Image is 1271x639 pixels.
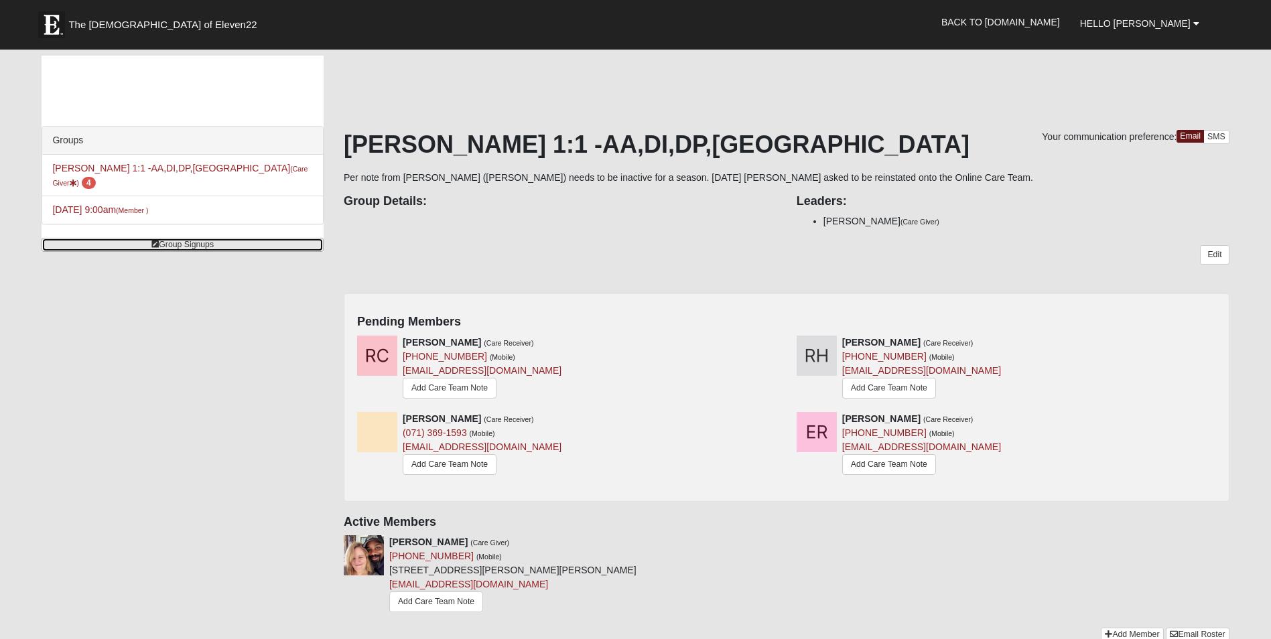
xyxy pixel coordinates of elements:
div: [STREET_ADDRESS][PERSON_NAME][PERSON_NAME] [389,535,637,618]
span: Your communication preference: [1042,131,1177,142]
a: [DATE] 9:00am(Member ) [52,204,148,215]
a: [EMAIL_ADDRESS][DOMAIN_NAME] [842,365,1001,376]
div: Per note from [PERSON_NAME] ([PERSON_NAME]) needs to be inactive for a season. [DATE] [PERSON_NAM... [344,130,1229,628]
strong: [PERSON_NAME] [842,413,921,424]
a: [EMAIL_ADDRESS][DOMAIN_NAME] [403,365,561,376]
span: The [DEMOGRAPHIC_DATA] of Eleven22 [68,18,257,31]
strong: [PERSON_NAME] [389,537,468,547]
small: (Care Giver) [900,218,939,226]
small: (Care Receiver) [923,339,973,347]
a: [EMAIL_ADDRESS][DOMAIN_NAME] [403,441,561,452]
a: [PERSON_NAME] 1:1 -AA,DI,DP,[GEOGRAPHIC_DATA](Care Giver) 4 [52,163,308,188]
small: (Mobile) [476,553,502,561]
small: (Mobile) [929,353,955,361]
a: Add Care Team Note [842,378,936,399]
small: (Mobile) [929,429,955,437]
a: Add Care Team Note [403,454,496,475]
span: Hello [PERSON_NAME] [1080,18,1191,29]
small: (Mobile) [470,429,495,437]
small: (Care Receiver) [484,339,533,347]
a: Email [1177,130,1204,143]
h4: Leaders: [797,194,1229,209]
small: (Care Giver) [470,539,509,547]
a: SMS [1203,130,1229,144]
h4: Active Members [344,515,1229,530]
a: Back to [DOMAIN_NAME] [931,5,1070,39]
a: [EMAIL_ADDRESS][DOMAIN_NAME] [389,579,548,589]
a: Edit [1200,245,1229,265]
a: (071) 369-1593 [403,427,467,438]
a: Add Care Team Note [842,454,936,475]
small: (Care Receiver) [923,415,973,423]
a: The [DEMOGRAPHIC_DATA] of Eleven22 [31,5,299,38]
a: Add Care Team Note [389,591,483,612]
h1: [PERSON_NAME] 1:1 -AA,DI,DP,[GEOGRAPHIC_DATA] [344,130,1229,159]
li: [PERSON_NAME] [823,214,1229,228]
h4: Pending Members [357,315,1216,330]
a: [PHONE_NUMBER] [389,551,474,561]
a: [EMAIL_ADDRESS][DOMAIN_NAME] [842,441,1001,452]
small: (Mobile) [490,353,515,361]
strong: [PERSON_NAME] [842,337,921,348]
a: Hello [PERSON_NAME] [1070,7,1209,40]
strong: [PERSON_NAME] [403,337,481,348]
div: Groups [42,127,323,155]
small: (Member ) [116,206,148,214]
a: Group Signups [42,238,324,252]
span: number of pending members [82,177,96,189]
a: [PHONE_NUMBER] [842,351,927,362]
a: [PHONE_NUMBER] [842,427,927,438]
a: [PHONE_NUMBER] [403,351,487,362]
strong: [PERSON_NAME] [403,413,481,424]
img: Eleven22 logo [38,11,65,38]
h4: Group Details: [344,194,777,209]
a: Add Care Team Note [403,378,496,399]
small: (Care Receiver) [484,415,533,423]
